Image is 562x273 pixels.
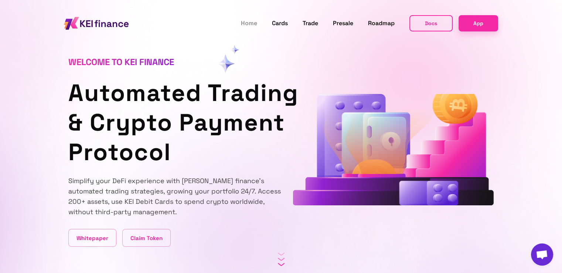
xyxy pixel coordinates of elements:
[278,253,285,266] img: scroll-icon.svg
[409,15,453,31] button: Docs
[531,243,553,266] a: Open chat
[272,18,288,28] a: Cards
[68,229,116,247] a: Whitepaper
[293,94,494,208] div: animation
[303,18,318,28] a: Trade
[68,176,281,217] p: Simplify your DeFi experience with [PERSON_NAME] finance's automated trading strategies, growing ...
[68,78,281,167] h1: Automated Trading & Crypto Payment Protocol
[241,18,257,28] a: Home
[122,229,171,247] a: Claim Token
[459,15,498,31] a: App
[368,18,395,28] a: Roadmap
[68,56,174,68] span: Welcome to KEI finance
[333,18,353,28] a: Presale
[64,15,129,32] img: KEI finance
